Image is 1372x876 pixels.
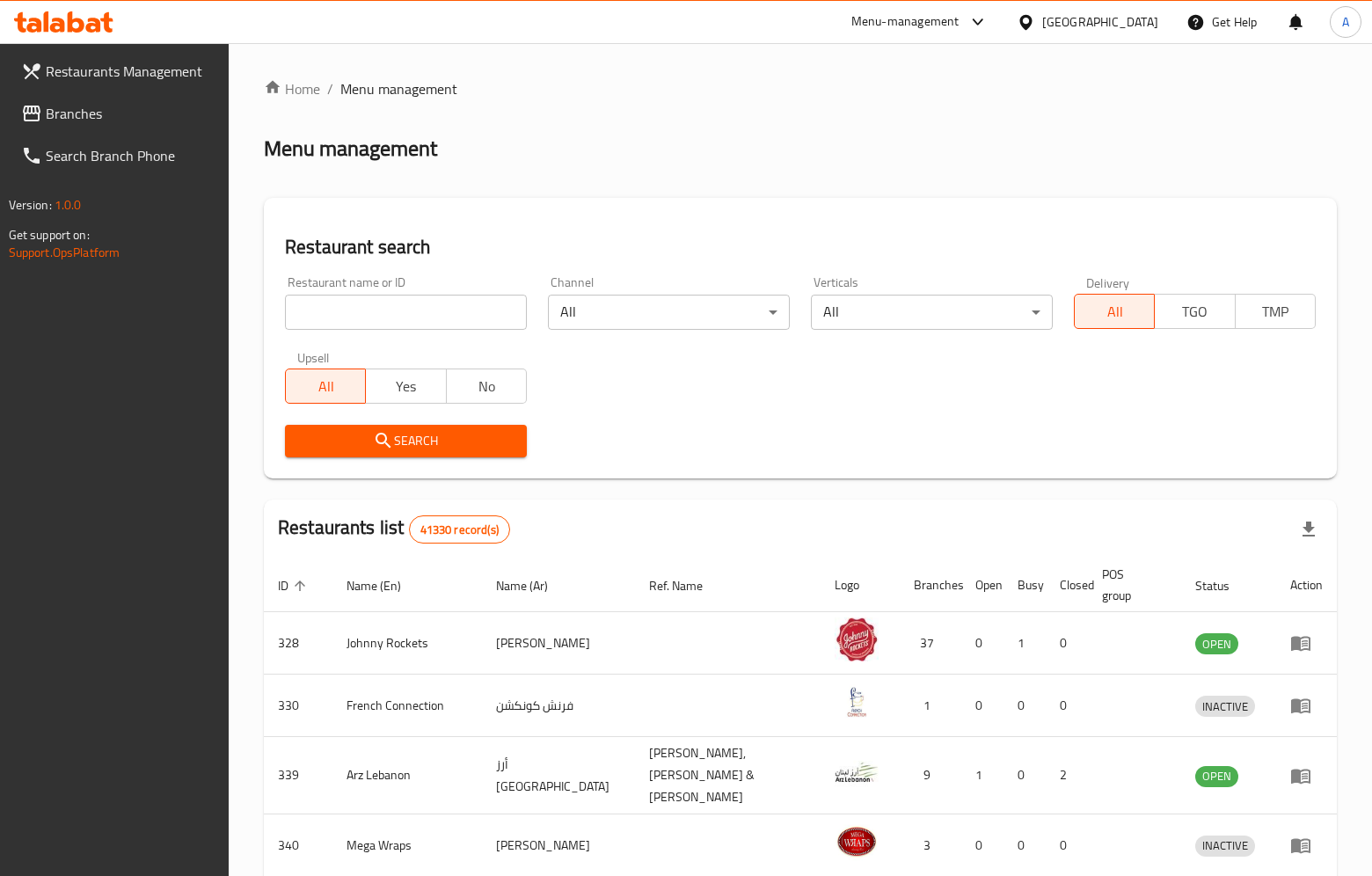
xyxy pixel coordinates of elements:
[454,374,520,399] span: No
[9,193,52,216] span: Version:
[835,680,879,724] img: French Connection
[1195,575,1252,596] span: Status
[327,78,333,99] li: /
[1195,836,1255,857] div: INACTIVE
[649,575,726,596] span: Ref. Name
[1003,558,1046,612] th: Busy
[1003,737,1046,814] td: 0
[1086,276,1130,288] label: Delivery
[1046,612,1088,675] td: 0
[1290,835,1323,856] div: Menu
[1102,564,1160,606] span: POS group
[1276,558,1337,612] th: Action
[1195,766,1238,787] div: OPEN
[1046,675,1088,737] td: 0
[1003,612,1046,675] td: 1
[961,675,1003,737] td: 0
[332,675,482,737] td: French Connection
[1042,12,1158,32] div: [GEOGRAPHIC_DATA]
[635,737,821,814] td: [PERSON_NAME],[PERSON_NAME] & [PERSON_NAME]
[297,351,330,363] label: Upsell
[332,612,482,675] td: Johnny Rockets
[1082,299,1148,325] span: All
[482,675,634,737] td: فرنش كونكشن
[299,430,513,452] span: Search
[446,369,527,404] button: No
[46,145,215,166] span: Search Branch Phone
[7,135,230,177] a: Search Branch Phone
[1003,675,1046,737] td: 0
[835,617,879,661] img: Johnny Rockets
[9,223,90,246] span: Get support on:
[1195,766,1238,786] span: OPEN
[264,78,1337,99] nav: breadcrumb
[1288,508,1330,551] div: Export file
[900,675,961,737] td: 1
[285,369,366,404] button: All
[285,425,527,457] button: Search
[1074,294,1155,329] button: All
[482,737,634,814] td: أرز [GEOGRAPHIC_DATA]
[410,522,509,538] span: 41330 record(s)
[46,61,215,82] span: Restaurants Management
[264,78,320,99] a: Home
[1195,697,1255,717] span: INACTIVE
[332,737,482,814] td: Arz Lebanon
[9,241,120,264] a: Support.OpsPlatform
[1046,737,1088,814] td: 2
[365,369,446,404] button: Yes
[409,515,510,544] div: Total records count
[961,737,1003,814] td: 1
[1195,836,1255,856] span: INACTIVE
[1290,695,1323,716] div: Menu
[278,515,510,544] h2: Restaurants list
[900,612,961,675] td: 37
[1235,294,1316,329] button: TMP
[1046,558,1088,612] th: Closed
[835,750,879,794] img: Arz Lebanon
[548,295,790,330] div: All
[1195,696,1255,717] div: INACTIVE
[264,135,437,163] h2: Menu management
[285,295,527,330] input: Search for restaurant name or ID..
[851,11,960,33] div: Menu-management
[821,558,900,612] th: Logo
[264,675,332,737] td: 330
[347,575,424,596] span: Name (En)
[1195,634,1238,654] span: OPEN
[285,234,1316,260] h2: Restaurant search
[1162,299,1228,325] span: TGO
[900,558,961,612] th: Branches
[7,92,230,135] a: Branches
[835,820,879,864] img: Mega Wraps
[900,737,961,814] td: 9
[1195,633,1238,654] div: OPEN
[46,103,215,124] span: Branches
[264,737,332,814] td: 339
[811,295,1053,330] div: All
[961,612,1003,675] td: 0
[1154,294,1235,329] button: TGO
[340,78,457,99] span: Menu management
[482,612,634,675] td: [PERSON_NAME]
[278,575,311,596] span: ID
[1243,299,1309,325] span: TMP
[1342,12,1349,32] span: A
[1290,765,1323,786] div: Menu
[264,612,332,675] td: 328
[7,50,230,92] a: Restaurants Management
[1290,632,1323,653] div: Menu
[373,374,439,399] span: Yes
[55,193,82,216] span: 1.0.0
[961,558,1003,612] th: Open
[293,374,359,399] span: All
[496,575,571,596] span: Name (Ar)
